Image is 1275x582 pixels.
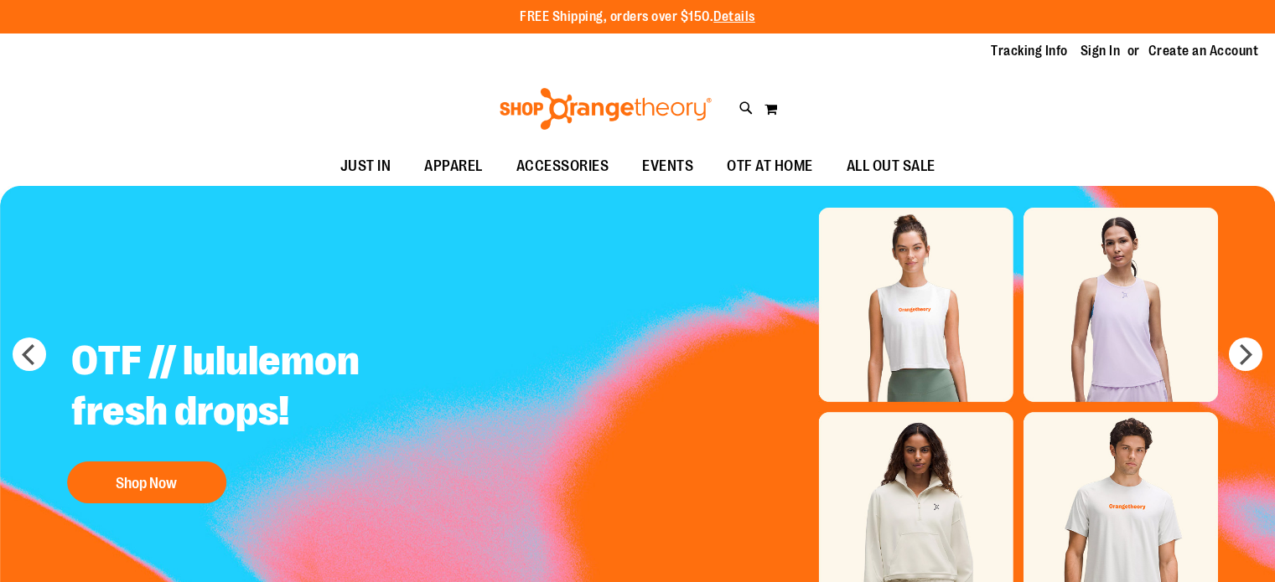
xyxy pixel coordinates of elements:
button: Shop Now [67,461,226,503]
button: next [1229,337,1262,371]
span: EVENTS [642,147,693,185]
img: Shop Orangetheory [497,88,714,130]
h2: OTF // lululemon fresh drops! [59,323,475,453]
a: Create an Account [1148,42,1259,60]
span: APPAREL [424,147,483,185]
span: JUST IN [340,147,391,185]
span: OTF AT HOME [727,147,813,185]
span: ACCESSORIES [516,147,609,185]
a: Sign In [1081,42,1121,60]
span: ALL OUT SALE [847,147,936,185]
button: prev [13,337,46,371]
a: Tracking Info [991,42,1068,60]
p: FREE Shipping, orders over $150. [520,8,755,27]
a: Details [713,9,755,24]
